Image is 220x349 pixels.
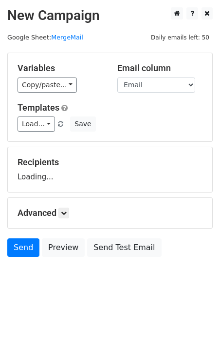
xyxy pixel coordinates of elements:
[117,63,202,74] h5: Email column
[7,34,83,41] small: Google Sheet:
[18,157,202,168] h5: Recipients
[7,238,39,257] a: Send
[18,208,202,218] h5: Advanced
[42,238,85,257] a: Preview
[7,7,213,24] h2: New Campaign
[18,102,59,113] a: Templates
[70,116,95,132] button: Save
[87,238,161,257] a: Send Test Email
[147,32,213,43] span: Daily emails left: 50
[147,34,213,41] a: Daily emails left: 50
[18,157,202,182] div: Loading...
[18,63,103,74] h5: Variables
[18,78,77,93] a: Copy/paste...
[51,34,83,41] a: MergeMail
[18,116,55,132] a: Load...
